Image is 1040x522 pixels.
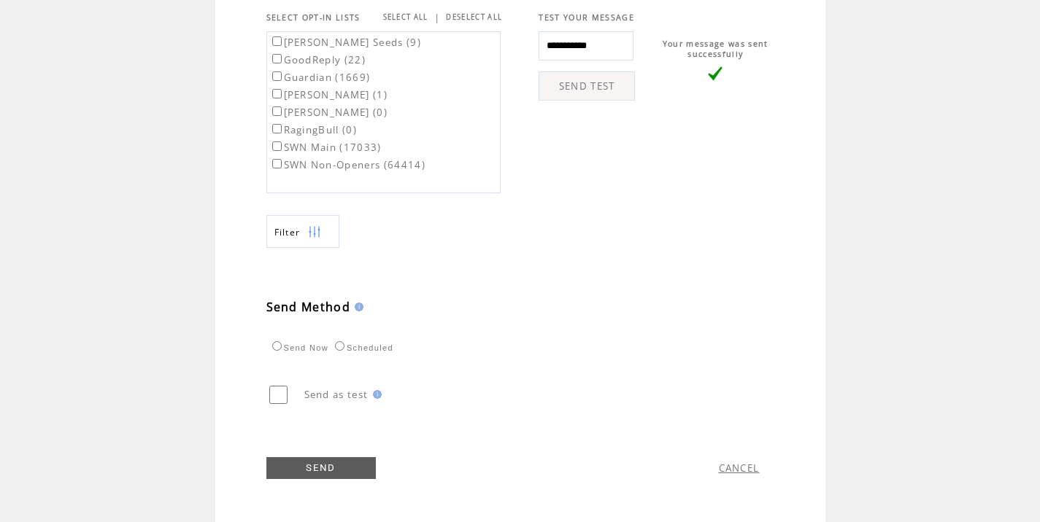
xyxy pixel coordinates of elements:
span: | [434,11,440,24]
input: Guardian (1669) [272,71,282,81]
input: Scheduled [335,341,344,351]
label: SWN Main (17033) [269,141,382,154]
a: CANCEL [719,461,760,475]
label: [PERSON_NAME] Seeds (9) [269,36,422,49]
input: SWN Main (17033) [272,141,282,151]
input: [PERSON_NAME] (0) [272,106,282,116]
span: SELECT OPT-IN LISTS [266,12,361,23]
a: SEND [266,457,376,479]
input: RagingBull (0) [272,124,282,133]
input: [PERSON_NAME] (1) [272,89,282,98]
label: [PERSON_NAME] (1) [269,88,388,101]
a: SELECT ALL [383,12,428,22]
a: DESELECT ALL [446,12,502,22]
input: GoodReply (22) [272,54,282,63]
input: SWN Non-Openers (64414) [272,159,282,168]
label: Scheduled [331,343,393,352]
img: filters.png [308,216,321,249]
span: Show filters [274,226,301,238]
a: SEND TEST [539,71,635,101]
label: GoodReply (22) [269,53,366,66]
img: help.gif [369,390,382,399]
input: Send Now [272,341,282,351]
img: help.gif [350,303,363,311]
label: Guardian (1669) [269,71,371,84]
label: SWN Non-Openers (64414) [269,158,426,171]
span: Your message was sent successfully [663,39,769,59]
input: [PERSON_NAME] Seeds (9) [272,36,282,46]
span: TEST YOUR MESSAGE [539,12,634,23]
img: vLarge.png [708,66,723,81]
span: Send Method [266,299,351,315]
label: RagingBull (0) [269,123,358,136]
label: Send Now [269,343,328,352]
a: Filter [266,215,339,248]
label: [PERSON_NAME] (0) [269,106,388,119]
span: Send as test [304,388,369,401]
